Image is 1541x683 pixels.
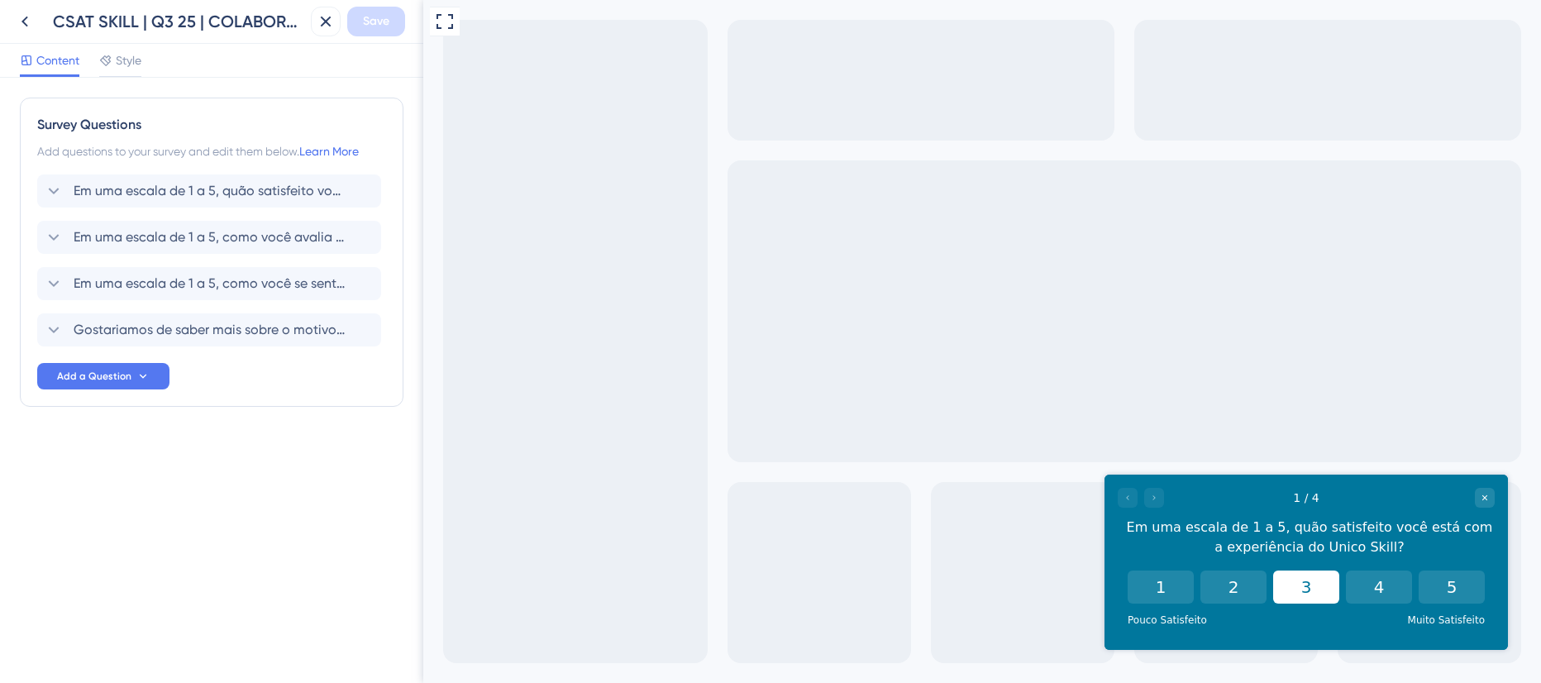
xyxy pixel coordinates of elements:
[681,475,1085,650] iframe: UserGuiding Survey
[37,141,386,161] div: Add questions to your survey and edit them below.
[53,10,304,33] div: CSAT SKILL | Q3 25 | COLABORADOR
[347,7,405,36] button: Save
[74,181,346,201] span: Em uma escala de 1 a 5, quão satisfeito você está com a experiência do Unico Skill?
[37,363,169,389] button: Add a Question
[36,50,79,70] span: Content
[299,145,359,158] a: Learn More
[116,50,141,70] span: Style
[74,227,346,247] span: Em uma escala de 1 a 5, como você avalia o impacto do Unico Skill no seu desenvolvimento pessoal ...
[74,274,346,294] span: Em uma escala de 1 a 5, como você se sentiria se não tivesse mais acesso ao seu Benefício Educação?
[57,370,131,383] span: Add a Question
[37,115,386,135] div: Survey Questions
[363,12,389,31] span: Save
[74,320,346,340] span: Gostariamos de saber mais sobre o motivo das suas notas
